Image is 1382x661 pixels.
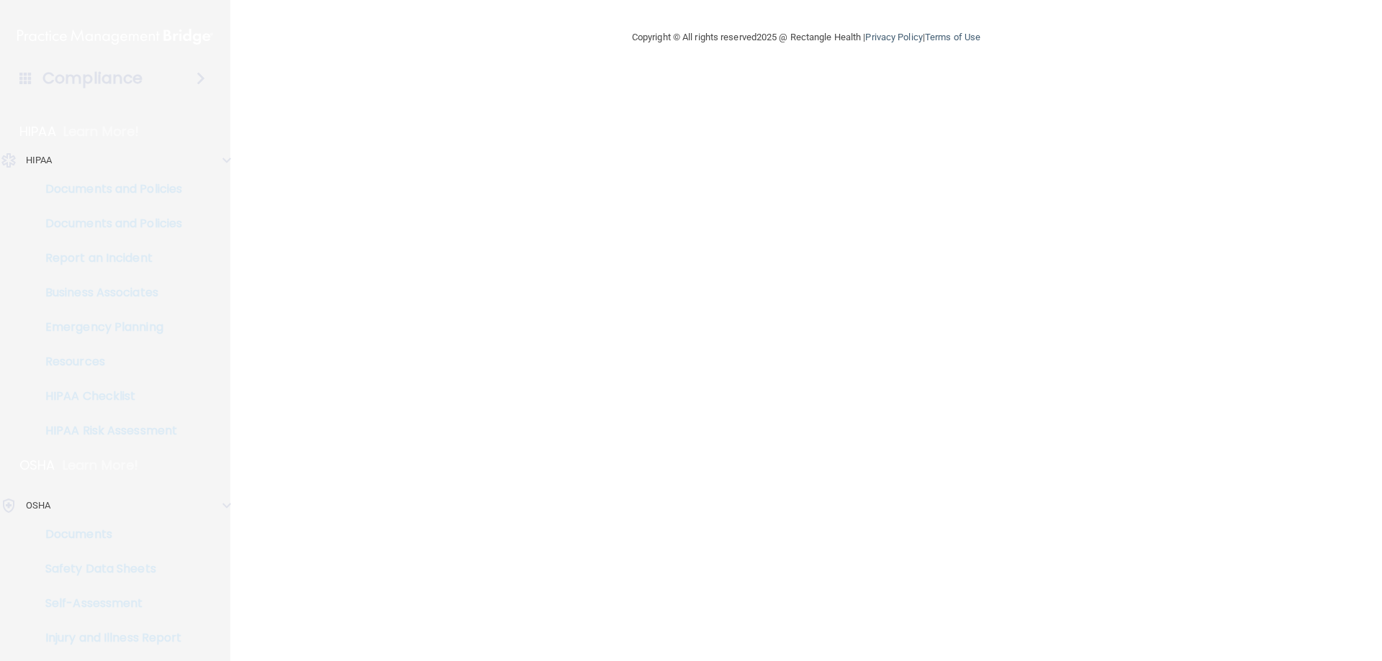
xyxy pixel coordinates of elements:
div: Copyright © All rights reserved 2025 @ Rectangle Health | | [543,14,1069,60]
p: HIPAA Risk Assessment [9,424,206,438]
p: Learn More! [63,457,139,474]
p: Resources [9,355,206,369]
p: Safety Data Sheets [9,562,206,576]
p: OSHA [26,497,50,514]
p: Documents and Policies [9,216,206,231]
p: Self-Assessment [9,596,206,611]
p: HIPAA [26,152,53,169]
p: Injury and Illness Report [9,631,206,645]
p: Learn More! [63,123,140,140]
p: Documents [9,527,206,542]
p: OSHA [19,457,55,474]
p: HIPAA [19,123,56,140]
p: Business Associates [9,286,206,300]
a: Privacy Policy [865,32,922,42]
h4: Compliance [42,68,143,88]
p: Emergency Planning [9,320,206,334]
a: Terms of Use [925,32,980,42]
p: Documents and Policies [9,182,206,196]
p: Report an Incident [9,251,206,265]
p: HIPAA Checklist [9,389,206,404]
img: PMB logo [17,22,213,51]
